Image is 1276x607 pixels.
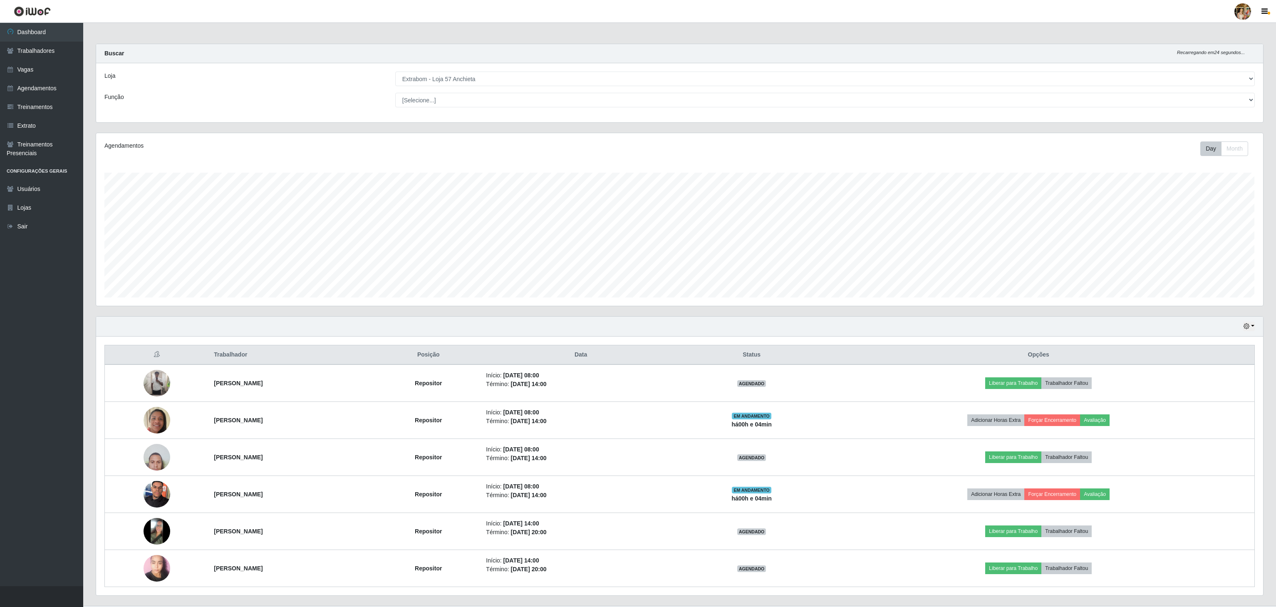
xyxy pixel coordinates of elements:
[985,562,1041,574] button: Liberar para Trabalho
[144,479,170,509] img: 1755005096989.jpeg
[415,380,442,386] strong: Repositor
[376,345,481,365] th: Posição
[214,491,263,498] strong: [PERSON_NAME]
[486,519,676,528] li: Início:
[486,408,676,417] li: Início:
[503,446,539,453] time: [DATE] 08:00
[967,488,1024,500] button: Adicionar Horas Extra
[415,565,442,572] strong: Repositor
[1041,525,1092,537] button: Trabalhador Faltou
[486,565,676,574] li: Término:
[737,565,766,572] span: AGENDADO
[104,50,124,57] strong: Buscar
[144,550,170,586] img: 1750798204685.jpeg
[510,566,546,572] time: [DATE] 20:00
[737,380,766,387] span: AGENDADO
[503,372,539,379] time: [DATE] 08:00
[144,518,170,545] img: 1748484954184.jpeg
[1200,141,1221,156] button: Day
[1041,377,1092,389] button: Trabalhador Faltou
[1024,414,1080,426] button: Forçar Encerramento
[1041,451,1092,463] button: Trabalhador Faltou
[415,417,442,424] strong: Repositor
[486,371,676,380] li: Início:
[731,421,772,428] strong: há 00 h e 04 min
[985,525,1041,537] button: Liberar para Trabalho
[1024,488,1080,500] button: Forçar Encerramento
[14,6,51,17] img: CoreUI Logo
[1080,414,1110,426] button: Avaliação
[823,345,1254,365] th: Opções
[486,556,676,565] li: Início:
[503,409,539,416] time: [DATE] 08:00
[486,380,676,389] li: Término:
[104,141,577,150] div: Agendamentos
[510,418,546,424] time: [DATE] 14:00
[214,417,263,424] strong: [PERSON_NAME]
[1200,141,1248,156] div: First group
[985,377,1041,389] button: Liberar para Trabalho
[1080,488,1110,500] button: Avaliação
[1221,141,1248,156] button: Month
[486,482,676,491] li: Início:
[144,370,170,396] img: 1746814061107.jpeg
[510,492,546,498] time: [DATE] 14:00
[1041,562,1092,574] button: Trabalhador Faltou
[486,454,676,463] li: Término:
[737,528,766,535] span: AGENDADO
[214,528,263,535] strong: [PERSON_NAME]
[486,491,676,500] li: Término:
[737,454,766,461] span: AGENDADO
[503,557,539,564] time: [DATE] 14:00
[503,520,539,527] time: [DATE] 14:00
[1200,141,1255,156] div: Toolbar with button groups
[731,495,772,502] strong: há 00 h e 04 min
[681,345,823,365] th: Status
[1177,50,1245,55] i: Recarregando em 24 segundos...
[732,413,771,419] span: EM ANDAMENTO
[486,528,676,537] li: Término:
[510,529,546,535] time: [DATE] 20:00
[481,345,681,365] th: Data
[486,417,676,426] li: Término:
[214,380,263,386] strong: [PERSON_NAME]
[214,454,263,461] strong: [PERSON_NAME]
[214,565,263,572] strong: [PERSON_NAME]
[486,445,676,454] li: Início:
[144,402,170,438] img: 1750340971078.jpeg
[985,451,1041,463] button: Liberar para Trabalho
[510,455,546,461] time: [DATE] 14:00
[144,439,170,475] img: 1753972031893.jpeg
[967,414,1024,426] button: Adicionar Horas Extra
[503,483,539,490] time: [DATE] 08:00
[415,454,442,461] strong: Repositor
[510,381,546,387] time: [DATE] 14:00
[104,93,124,102] label: Função
[209,345,376,365] th: Trabalhador
[732,487,771,493] span: EM ANDAMENTO
[415,528,442,535] strong: Repositor
[415,491,442,498] strong: Repositor
[104,72,115,80] label: Loja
